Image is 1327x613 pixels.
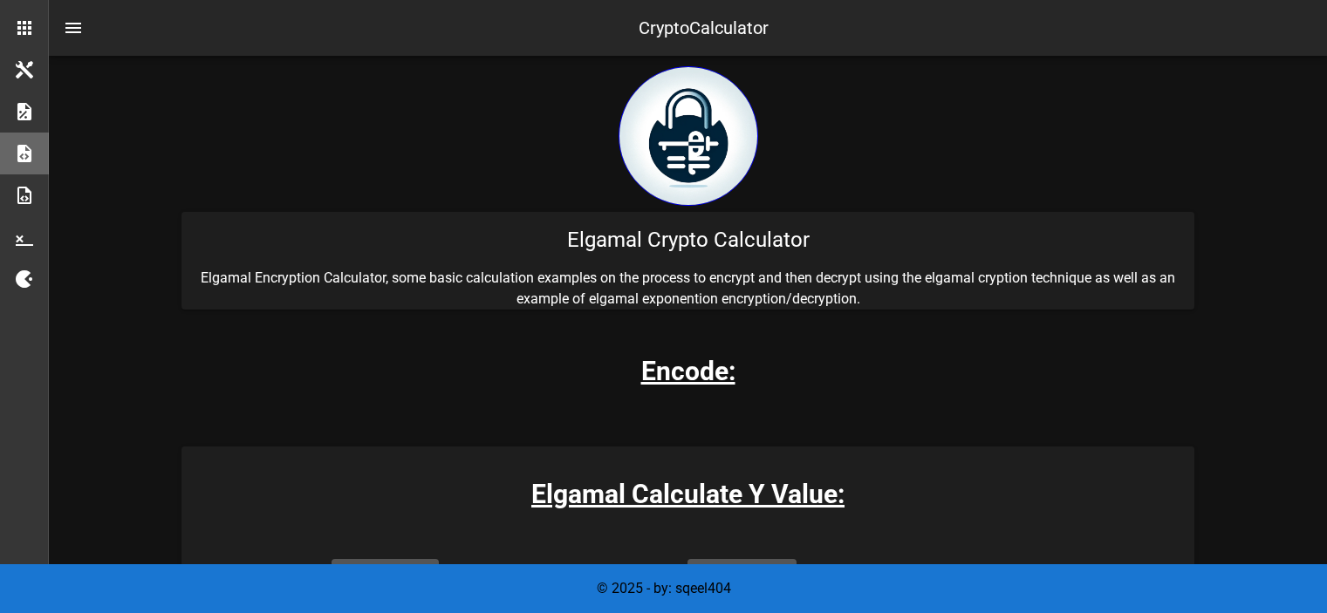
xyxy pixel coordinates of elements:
p: Elgamal Encryption Calculator, some basic calculation examples on the process to encrypt and then... [181,268,1194,310]
span: © 2025 - by: sqeel404 [597,580,731,596]
h3: Encode: [641,351,735,391]
button: nav-menu-toggle [52,7,94,49]
h3: Elgamal Calculate Y Value: [181,474,1194,514]
div: Elgamal Crypto Calculator [181,212,1194,268]
a: home [619,193,758,209]
img: encryption logo [619,66,758,206]
div: CryptoCalculator [639,15,769,41]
